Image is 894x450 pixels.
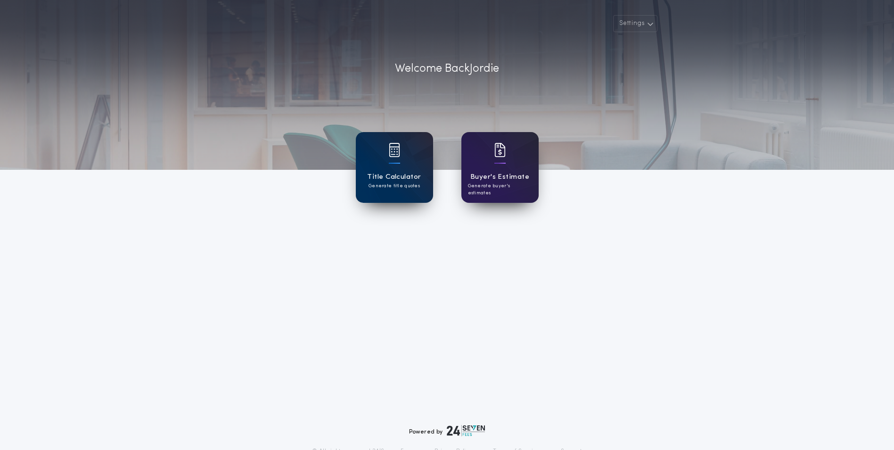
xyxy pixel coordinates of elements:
[389,143,400,157] img: card icon
[369,183,420,190] p: Generate title quotes
[613,15,657,32] button: Settings
[468,183,532,197] p: Generate buyer's estimates
[447,425,485,436] img: logo
[461,132,539,203] a: card iconBuyer's EstimateGenerate buyer's estimates
[367,172,421,183] h1: Title Calculator
[470,172,529,183] h1: Buyer's Estimate
[494,143,506,157] img: card icon
[356,132,433,203] a: card iconTitle CalculatorGenerate title quotes
[409,425,485,436] div: Powered by
[395,60,499,77] p: Welcome Back Jordie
